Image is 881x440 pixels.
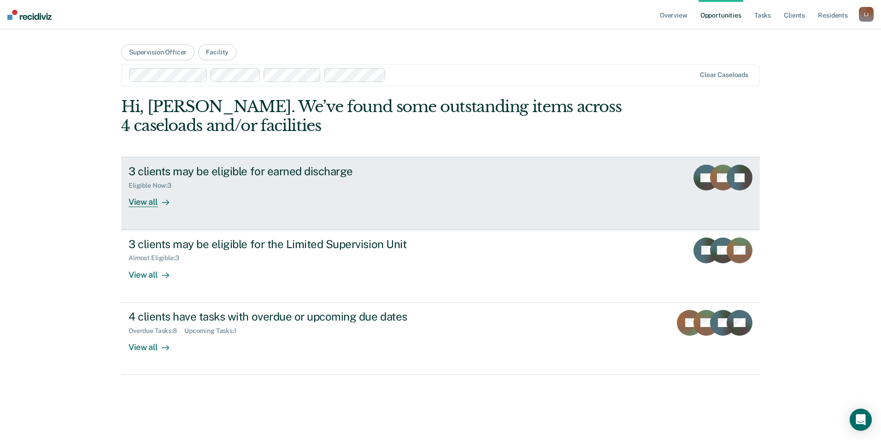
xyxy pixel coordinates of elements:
img: Recidiviz [7,10,52,20]
div: View all [129,334,180,352]
div: Clear caseloads [700,71,748,79]
button: Supervision Officer [121,44,194,60]
div: Hi, [PERSON_NAME]. We’ve found some outstanding items across 4 caseloads and/or facilities [121,97,632,135]
div: 3 clients may be eligible for the Limited Supervision Unit [129,238,452,251]
a: 4 clients have tasks with overdue or upcoming due datesOverdue Tasks:8Upcoming Tasks:1View all [121,303,760,375]
button: Facility [198,44,236,60]
div: L J [859,7,874,22]
div: Upcoming Tasks : 1 [184,327,244,335]
div: Open Intercom Messenger [850,409,872,431]
button: LJ [859,7,874,22]
div: Overdue Tasks : 8 [129,327,184,335]
div: View all [129,262,180,280]
div: Almost Eligible : 3 [129,254,187,262]
a: 3 clients may be eligible for the Limited Supervision UnitAlmost Eligible:3View all [121,230,760,303]
div: 3 clients may be eligible for earned discharge [129,165,452,178]
a: 3 clients may be eligible for earned dischargeEligible Now:3View all [121,157,760,230]
div: 4 clients have tasks with overdue or upcoming due dates [129,310,452,323]
div: Eligible Now : 3 [129,182,179,190]
div: View all [129,190,180,208]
